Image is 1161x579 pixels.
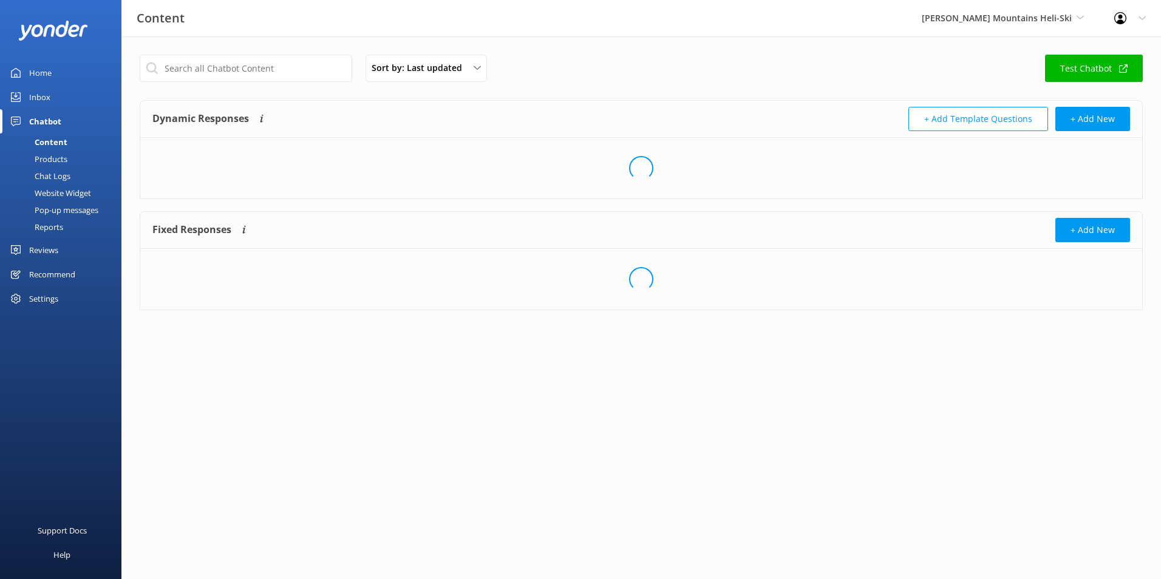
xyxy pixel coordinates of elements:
[7,151,67,168] div: Products
[29,238,58,262] div: Reviews
[7,185,91,201] div: Website Widget
[1055,107,1130,131] button: + Add New
[53,543,70,567] div: Help
[1045,55,1143,82] a: Test Chatbot
[372,61,469,75] span: Sort by: Last updated
[908,107,1048,131] button: + Add Template Questions
[29,61,52,85] div: Home
[7,168,70,185] div: Chat Logs
[7,218,121,235] a: Reports
[7,201,98,218] div: Pop-up messages
[29,85,50,109] div: Inbox
[140,55,352,82] input: Search all Chatbot Content
[1055,218,1130,242] button: + Add New
[7,134,67,151] div: Content
[7,218,63,235] div: Reports
[38,518,87,543] div: Support Docs
[29,262,75,286] div: Recommend
[7,151,121,168] a: Products
[7,201,121,218] a: Pop-up messages
[152,218,231,242] h4: Fixed Responses
[7,134,121,151] a: Content
[29,109,61,134] div: Chatbot
[137,8,185,28] h3: Content
[29,286,58,311] div: Settings
[7,185,121,201] a: Website Widget
[7,168,121,185] a: Chat Logs
[922,12,1072,24] span: [PERSON_NAME] Mountains Heli-Ski
[18,21,88,41] img: yonder-white-logo.png
[152,107,249,131] h4: Dynamic Responses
